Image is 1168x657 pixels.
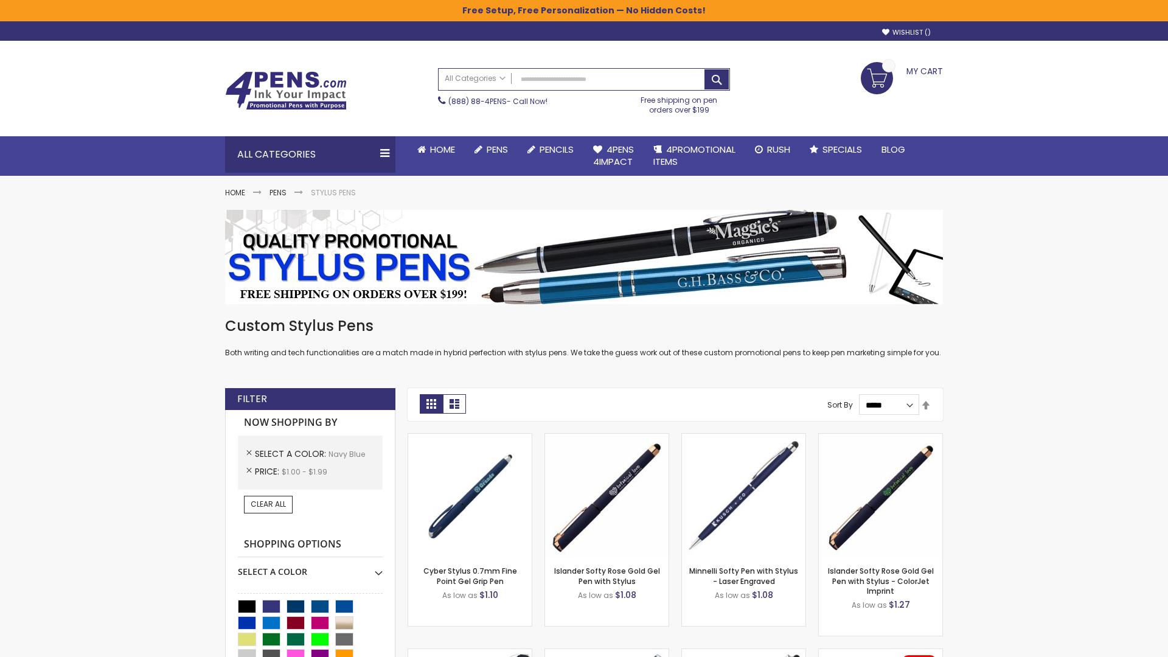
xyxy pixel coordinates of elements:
div: Both writing and tech functionalities are a match made in hybrid perfection with stylus pens. We ... [225,316,943,358]
span: $1.00 - $1.99 [282,467,327,477]
span: Price [255,465,282,478]
a: Pencils [518,136,583,163]
a: Pens [465,136,518,163]
h1: Custom Stylus Pens [225,316,943,336]
span: $1.10 [479,589,498,601]
a: (888) 88-4PENS [448,96,507,106]
a: Cyber Stylus 0.7mm Fine Point Gel Grip Pen [423,566,517,586]
span: As low as [852,600,887,610]
div: Select A Color [238,557,383,578]
a: Islander Softy Rose Gold Gel Pen with Stylus-Navy Blue [545,433,669,443]
span: As low as [442,590,478,600]
span: $1.27 [889,599,910,611]
img: 4Pens Custom Pens and Promotional Products [225,71,347,110]
span: Specials [822,143,862,156]
span: Pens [487,143,508,156]
a: 4Pens4impact [583,136,644,176]
strong: Stylus Pens [311,187,356,198]
a: Wishlist [882,28,931,37]
a: Clear All [244,496,293,513]
span: Pencils [540,143,574,156]
a: Home [408,136,465,163]
span: Blog [881,143,905,156]
img: Minnelli Softy Pen with Stylus - Laser Engraved-Navy Blue [682,434,805,557]
a: 4PROMOTIONALITEMS [644,136,745,176]
a: Cyber Stylus 0.7mm Fine Point Gel Grip Pen-Navy Blue [408,433,532,443]
a: Blog [872,136,915,163]
a: Islander Softy Rose Gold Gel Pen with Stylus - ColorJet Imprint [828,566,934,596]
strong: Filter [237,392,267,406]
img: Islander Softy Rose Gold Gel Pen with Stylus-Navy Blue [545,434,669,557]
span: Clear All [251,499,286,509]
div: Free shipping on pen orders over $199 [628,91,731,115]
span: Home [430,143,455,156]
span: All Categories [445,74,506,83]
img: Stylus Pens [225,210,943,304]
a: Rush [745,136,800,163]
span: As low as [578,590,613,600]
img: Cyber Stylus 0.7mm Fine Point Gel Grip Pen-Navy Blue [408,434,532,557]
span: 4PROMOTIONAL ITEMS [653,143,735,168]
strong: Shopping Options [238,532,383,558]
a: All Categories [439,69,512,89]
span: $1.08 [752,589,773,601]
span: - Call Now! [448,96,547,106]
a: Minnelli Softy Pen with Stylus - Laser Engraved [689,566,798,586]
a: Islander Softy Rose Gold Gel Pen with Stylus [554,566,660,586]
a: Specials [800,136,872,163]
span: As low as [715,590,750,600]
span: 4Pens 4impact [593,143,634,168]
strong: Grid [420,394,443,414]
span: Select A Color [255,448,328,460]
span: $1.08 [615,589,636,601]
a: Islander Softy Rose Gold Gel Pen with Stylus - ColorJet Imprint-Navy Blue [819,433,942,443]
label: Sort By [827,400,853,410]
img: Islander Softy Rose Gold Gel Pen with Stylus - ColorJet Imprint-Navy Blue [819,434,942,557]
a: Pens [269,187,287,198]
span: Navy Blue [328,449,365,459]
a: Minnelli Softy Pen with Stylus - Laser Engraved-Navy Blue [682,433,805,443]
a: Home [225,187,245,198]
div: All Categories [225,136,395,173]
strong: Now Shopping by [238,410,383,436]
span: Rush [767,143,790,156]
